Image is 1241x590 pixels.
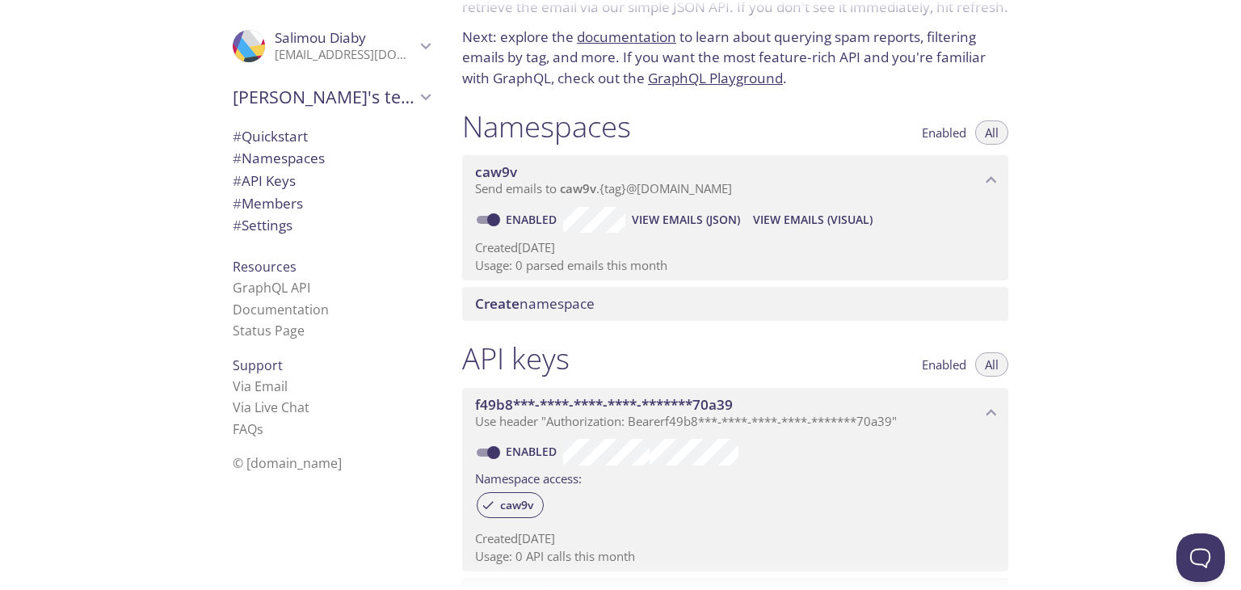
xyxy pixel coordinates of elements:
[233,127,242,145] span: #
[233,301,329,318] a: Documentation
[233,356,283,374] span: Support
[220,170,443,192] div: API Keys
[475,239,995,256] p: Created [DATE]
[220,76,443,118] div: Salimou's team
[233,377,288,395] a: Via Email
[275,47,415,63] p: [EMAIL_ADDRESS][DOMAIN_NAME]
[233,149,325,167] span: Namespaces
[233,454,342,472] span: © [DOMAIN_NAME]
[233,420,263,438] a: FAQ
[233,322,305,339] a: Status Page
[220,19,443,73] div: Salimou Diaby
[912,352,976,377] button: Enabled
[220,147,443,170] div: Namespaces
[475,294,595,313] span: namespace
[475,466,582,489] label: Namespace access:
[233,171,296,190] span: API Keys
[233,398,309,416] a: Via Live Chat
[462,287,1008,321] div: Create namespace
[475,180,732,196] span: Send emails to . {tag} @[DOMAIN_NAME]
[475,162,517,181] span: caw9v
[560,180,596,196] span: caw9v
[462,155,1008,205] div: caw9v namespace
[753,210,873,230] span: View Emails (Visual)
[462,27,1008,89] p: Next: explore the to learn about querying spam reports, filtering emails by tag, and more. If you...
[747,207,879,233] button: View Emails (Visual)
[257,420,263,438] span: s
[475,548,995,565] p: Usage: 0 API calls this month
[475,257,995,274] p: Usage: 0 parsed emails this month
[220,214,443,237] div: Team Settings
[503,212,563,227] a: Enabled
[233,194,242,213] span: #
[275,28,366,47] span: Salimou Diaby
[477,492,544,518] div: caw9v
[475,530,995,547] p: Created [DATE]
[462,340,570,377] h1: API keys
[233,216,292,234] span: Settings
[233,194,303,213] span: Members
[975,120,1008,145] button: All
[233,258,297,276] span: Resources
[233,86,415,108] span: [PERSON_NAME]'s team
[462,108,631,145] h1: Namespaces
[648,69,783,87] a: GraphQL Playground
[503,444,563,459] a: Enabled
[220,192,443,215] div: Members
[912,120,976,145] button: Enabled
[233,279,310,297] a: GraphQL API
[625,207,747,233] button: View Emails (JSON)
[577,27,676,46] a: documentation
[975,352,1008,377] button: All
[233,127,308,145] span: Quickstart
[233,171,242,190] span: #
[475,294,520,313] span: Create
[233,149,242,167] span: #
[233,216,242,234] span: #
[632,210,740,230] span: View Emails (JSON)
[220,125,443,148] div: Quickstart
[1176,533,1225,582] iframe: Help Scout Beacon - Open
[490,498,543,512] span: caw9v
